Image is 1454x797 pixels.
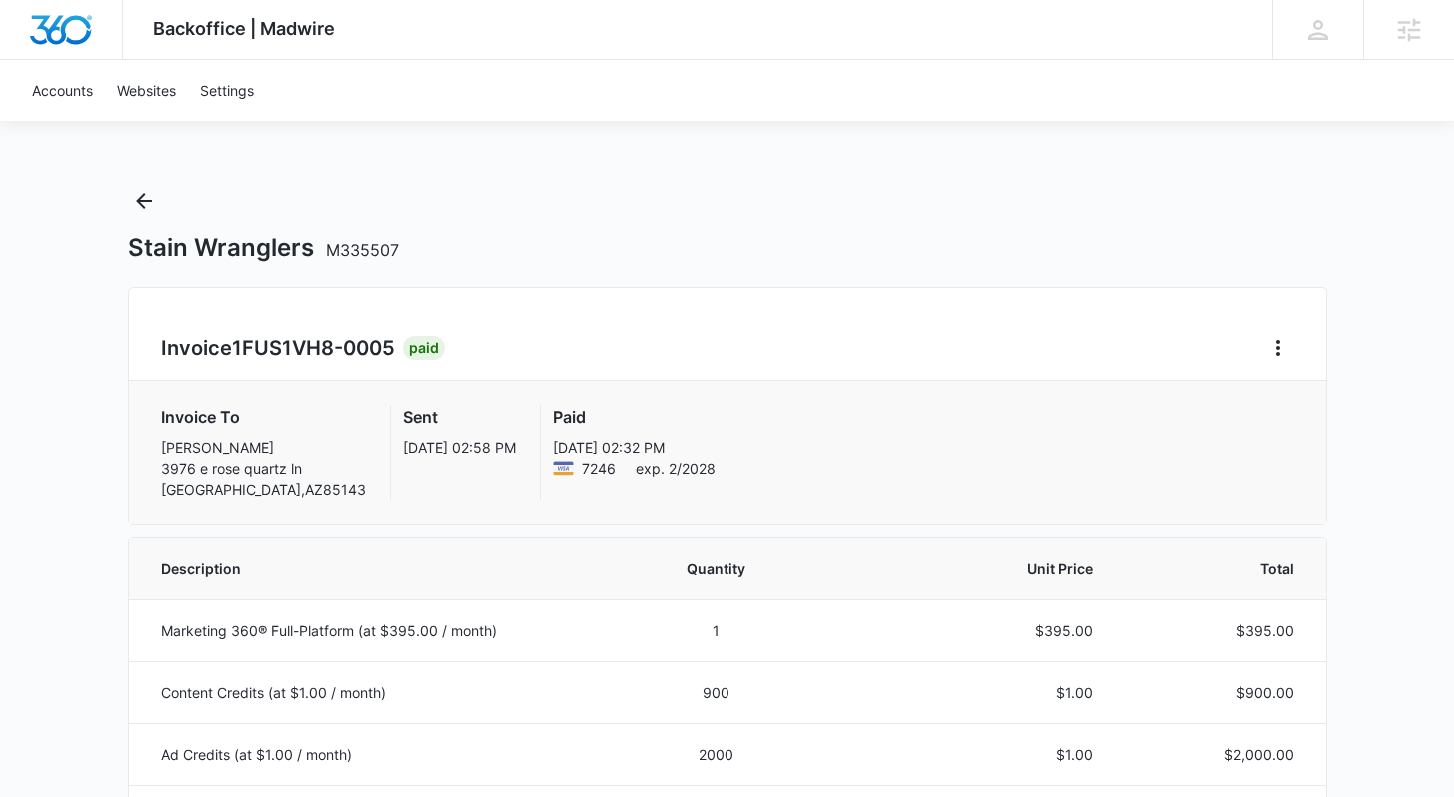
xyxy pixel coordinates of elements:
h3: Sent [403,405,516,429]
span: Backoffice | Madwire [153,18,335,39]
span: Description [161,558,605,579]
td: 2000 [629,723,803,785]
td: 900 [629,661,803,723]
span: Quantity [653,558,779,579]
span: Total [1141,558,1293,579]
a: Accounts [20,60,105,121]
p: Marketing 360® Full-Platform (at $395.00 / month) [161,620,605,641]
p: $2,000.00 [1141,744,1293,765]
p: Content Credits (at $1.00 / month) [161,682,605,703]
p: [DATE] 02:58 PM [403,437,516,458]
button: Back [128,185,160,217]
button: Home [1262,332,1294,364]
p: $1.00 [827,744,1094,765]
div: Paid [403,336,445,360]
h3: Invoice To [161,405,366,429]
p: $395.00 [827,620,1094,641]
p: $1.00 [827,682,1094,703]
p: $900.00 [1141,682,1293,703]
span: Unit Price [827,558,1094,579]
h1: Stain Wranglers [128,233,399,263]
a: Settings [188,60,266,121]
a: Websites [105,60,188,121]
p: [PERSON_NAME] 3976 e rose quartz ln [GEOGRAPHIC_DATA] , AZ 85143 [161,437,366,500]
span: exp. 2/2028 [636,458,716,479]
p: Ad Credits (at $1.00 / month) [161,744,605,765]
h3: Paid [553,405,716,429]
p: [DATE] 02:32 PM [553,437,716,458]
h2: Invoice [161,333,403,363]
span: 1FUS1VH8-0005 [232,336,395,360]
span: M335507 [326,240,399,260]
span: Visa ending with [582,458,616,479]
p: $395.00 [1141,620,1293,641]
td: 1 [629,599,803,661]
